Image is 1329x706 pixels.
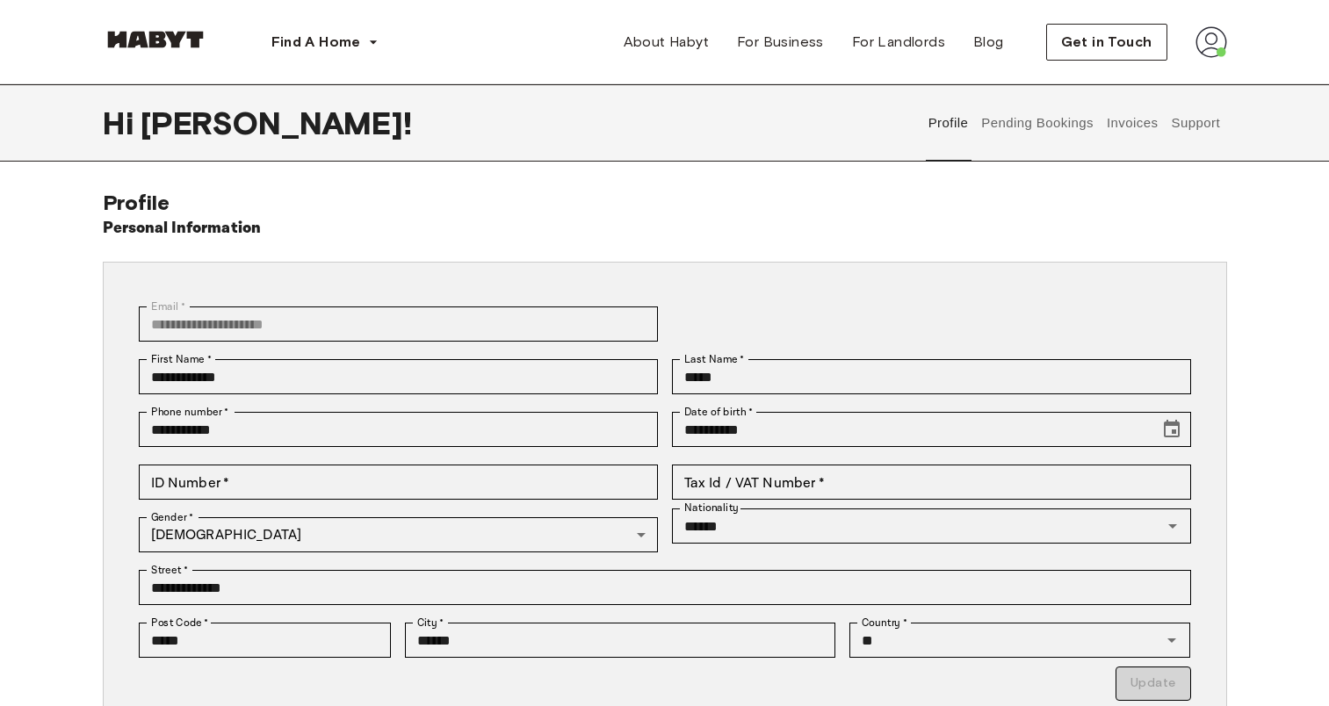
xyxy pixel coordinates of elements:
[103,104,141,141] span: Hi
[1159,628,1184,652] button: Open
[1160,514,1185,538] button: Open
[141,104,412,141] span: [PERSON_NAME] !
[838,25,959,60] a: For Landlords
[737,32,824,53] span: For Business
[1154,412,1189,447] button: Choose date, selected date is Mar 29, 1998
[921,84,1226,162] div: user profile tabs
[257,25,393,60] button: Find A Home
[103,31,208,48] img: Habyt
[151,615,209,630] label: Post Code
[684,351,745,367] label: Last Name
[151,351,212,367] label: First Name
[1061,32,1152,53] span: Get in Touch
[926,84,971,162] button: Profile
[852,32,945,53] span: For Landlords
[624,32,709,53] span: About Habyt
[151,299,185,314] label: Email
[973,32,1004,53] span: Blog
[271,32,361,53] span: Find A Home
[103,190,170,215] span: Profile
[959,25,1018,60] a: Blog
[151,562,188,578] label: Street
[139,517,658,552] div: [DEMOGRAPHIC_DATA]
[151,404,229,420] label: Phone number
[979,84,1096,162] button: Pending Bookings
[1195,26,1227,58] img: avatar
[1104,84,1159,162] button: Invoices
[103,216,262,241] h6: Personal Information
[684,404,753,420] label: Date of birth
[862,615,907,630] label: Country
[1169,84,1223,162] button: Support
[723,25,838,60] a: For Business
[1046,24,1167,61] button: Get in Touch
[417,615,444,630] label: City
[610,25,723,60] a: About Habyt
[151,509,193,525] label: Gender
[684,501,739,515] label: Nationality
[139,306,658,342] div: You can't change your email address at the moment. Please reach out to customer support in case y...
